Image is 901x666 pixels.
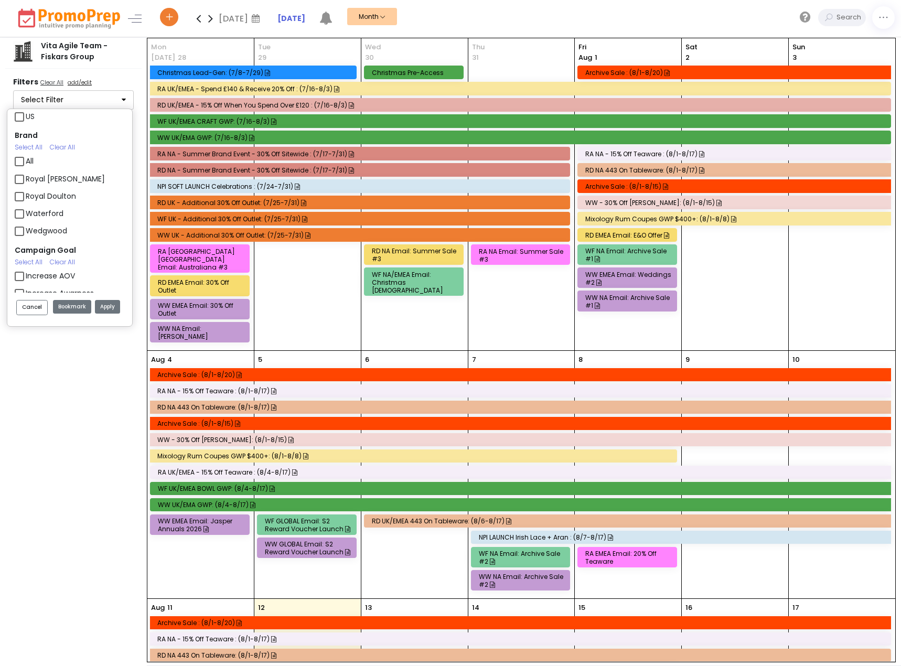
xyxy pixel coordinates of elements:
p: 6 [365,355,369,365]
div: Mixology Rum Coupes GWP $400+: (8/1-8/8) [585,215,887,223]
button: Select Filter [13,90,134,110]
div: Archive Sale : (8/1-8/15) [585,182,887,190]
div: [DATE] [219,10,263,26]
input: Search [834,9,866,26]
span: Aug [578,52,592,62]
div: RA NA - Summer Brand Event - 30% off Sitewide : (7/17-7/31) [157,150,566,158]
div: Christmas Lead-Gen: (7/8-7/29) [157,69,352,77]
div: RA NA Email: Summer Sale #3 [479,248,566,263]
span: Sun [792,42,892,52]
p: 15 [578,603,585,613]
a: Select All [15,143,42,152]
p: 14 [472,603,479,613]
button: Cancel [16,300,48,315]
div: WF UK/EMEA CRAFT GWP: (7/16-8/3) [157,117,886,125]
div: NPI SOFT LAUNCH Celebrations : (7/24-7/31) [157,182,566,190]
p: 12 [258,603,265,613]
div: Christmas Pre-Access [372,69,459,77]
p: 31 [472,52,479,63]
div: RD NA 443 on Tableware: (8/1-8/17) [157,403,887,411]
u: add/edit [68,78,92,87]
div: RD EMEA Email: 30% off Outlet [158,278,245,294]
p: 2 [685,52,690,63]
p: [DATE] [151,52,175,63]
div: RA [GEOGRAPHIC_DATA] [GEOGRAPHIC_DATA] Email: Australiana #3 [158,248,245,271]
p: Aug [151,603,165,613]
label: Royal Doulton [26,191,76,202]
label: Increase Awarness [26,288,94,299]
div: Archive Sale : (8/1-8/20) [157,619,887,627]
p: 8 [578,355,583,365]
div: WW NA Email: Archive Sale #2 [479,573,566,588]
span: Thu [472,42,571,52]
div: WW - 30% off [PERSON_NAME]: (8/1-8/15) [585,199,887,207]
div: RD NA - Summer Brand Event - 30% off Sitewide : (7/17-7/31) [157,166,566,174]
div: RD NA 443 on Tableware: (8/1-8/17) [585,166,887,174]
div: RD NA 443 on Tableware: (8/1-8/17) [157,651,886,659]
div: WW EMEA Email: Weddings #2 [585,271,672,286]
div: WW NA Email: [PERSON_NAME] [158,325,245,340]
div: WW UK/EMA GWP: (8/4-8/17) [158,501,887,509]
label: US [26,111,35,122]
div: WW EMEA Email: 30% off Outlet [158,302,245,317]
div: WW NA Email: Archive Sale #1 [585,294,672,309]
div: WF UK - Additional 30% off Outlet: (7/25-7/31) [157,215,566,223]
span: Tue [258,42,357,52]
div: Archive Sale : (8/1-8/15) [157,420,887,427]
img: company.png [13,41,34,62]
div: RA NA - 15% off Teaware : (8/1-8/17) [157,387,887,395]
label: Campaign Goal [15,245,76,256]
label: All [26,156,34,167]
div: WW UK - Additional 30% off Outlet: (7/25-7/31) [157,231,566,239]
button: Month [347,8,397,25]
p: 7 [472,355,476,365]
label: Brand [15,130,38,141]
button: Apply [95,300,120,314]
div: Mixology Rum Coupes GWP $400+: (8/1-8/8) [157,452,672,460]
p: 29 [258,52,266,63]
p: 3 [792,52,797,63]
p: 28 [178,52,186,63]
div: WF GLOBAL Email: S2 Reward Voucher Launch [265,517,352,533]
div: RD NA Email: Summer Sale #3 [372,247,459,263]
div: WF NA Email: Archive Sale #1 [585,247,672,263]
div: WF NA/EMEA Email: Christmas [DEMOGRAPHIC_DATA] [372,271,459,294]
strong: Filters [13,77,38,87]
div: WW EMEA Email: Jasper Annuals 2026 [158,517,245,533]
p: 17 [792,603,799,613]
div: RA UK/EMEA - Spend £140 & receive 20% off : (7/16-8/3) [157,85,886,93]
label: Waterford [26,208,63,219]
span: Sat [685,42,785,52]
div: RD EMEA Email: E&O Offer [585,231,672,239]
div: WF NA Email: Archive Sale #2 [479,550,566,565]
div: Archive Sale : (8/1-8/20) [585,69,887,77]
div: WF UK/EMEA BOWL GWP: (8/4-8/17) [158,485,887,492]
div: RA NA - 15% off Teaware : (8/1-8/17) [157,635,886,643]
p: 10 [792,355,800,365]
a: [DATE] [277,13,305,24]
p: Aug [151,355,165,365]
div: WW - 30% off [PERSON_NAME]: (8/1-8/15) [157,436,887,444]
span: Mon [151,42,250,52]
div: Vita Agile Team - Fiskars Group [34,40,134,62]
div: WW UK/EMA GWP: (7/16-8/3) [157,134,886,142]
div: Archive Sale : (8/1-8/20) [157,371,887,379]
button: Bookmark [53,300,91,314]
span: Fri [578,42,678,52]
p: 13 [365,603,372,613]
p: 30 [365,52,374,63]
div: RD UK/EMEA - 15% off when you spend over £120 : (7/16-8/3) [157,101,886,109]
p: 9 [685,355,690,365]
a: add/edit [66,78,94,89]
p: 11 [167,603,173,613]
label: Increase AOV [26,271,75,282]
div: RD UK/EMEA 443 on Tableware: (8/6-8/17) [372,517,887,525]
p: 1 [578,52,597,63]
p: 16 [685,603,692,613]
div: RA NA - 15% off Teaware : (8/1-8/17) [585,150,887,158]
div: NPI LAUNCH Irish Lace + Aran : (8/7-8/17) [479,533,887,541]
a: Select All [15,257,42,266]
span: Wed [365,42,464,52]
div: WW GLOBAL Email: S2 Reward Voucher Launch [265,540,352,556]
